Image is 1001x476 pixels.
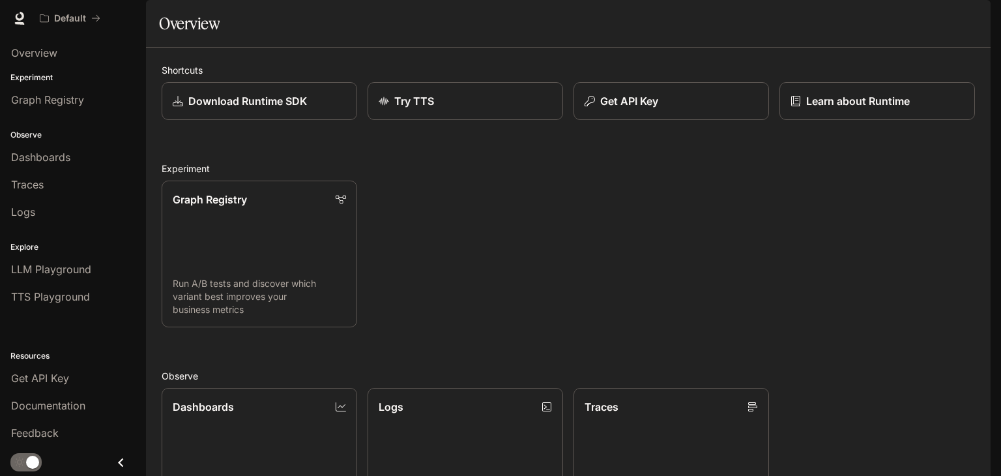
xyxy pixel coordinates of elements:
button: All workspaces [34,5,106,31]
h1: Overview [159,10,220,37]
p: Default [54,13,86,24]
h2: Observe [162,369,975,383]
h2: Experiment [162,162,975,175]
a: Graph RegistryRun A/B tests and discover which variant best improves your business metrics [162,181,357,327]
p: Dashboards [173,399,234,415]
p: Learn about Runtime [806,93,910,109]
a: Learn about Runtime [779,82,975,120]
p: Graph Registry [173,192,247,207]
a: Download Runtime SDK [162,82,357,120]
a: Try TTS [368,82,563,120]
p: Download Runtime SDK [188,93,307,109]
button: Get API Key [573,82,769,120]
p: Get API Key [600,93,658,109]
p: Traces [585,399,618,415]
p: Run A/B tests and discover which variant best improves your business metrics [173,277,346,316]
p: Logs [379,399,403,415]
h2: Shortcuts [162,63,975,77]
p: Try TTS [394,93,434,109]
